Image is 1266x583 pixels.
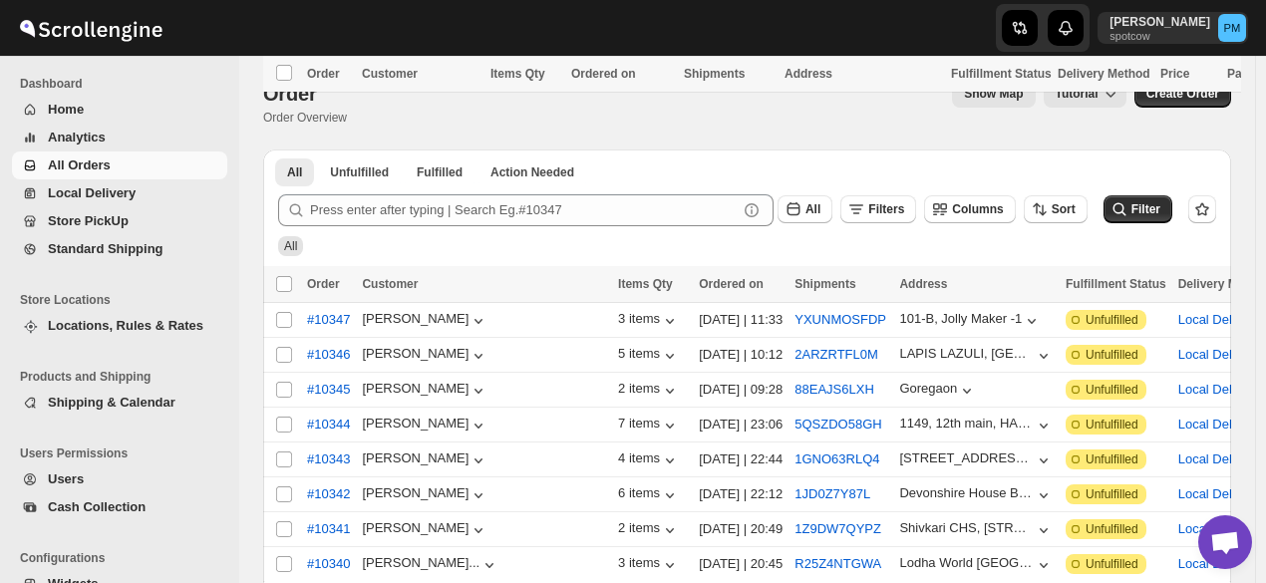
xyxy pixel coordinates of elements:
[307,310,350,330] span: #10347
[362,381,488,401] div: [PERSON_NAME]
[1178,347,1260,362] button: Local Delivery
[899,381,957,396] div: Goregaon
[12,151,227,179] button: All Orders
[1218,14,1246,42] span: Prateeksh Mehra
[805,202,820,216] span: All
[20,445,229,461] span: Users Permissions
[899,311,1022,326] div: 101-B, Jolly Maker -1
[618,311,680,331] div: 3 items
[12,389,227,417] button: Shipping & Calendar
[618,450,680,470] button: 4 items
[48,471,84,486] span: Users
[1066,277,1166,291] span: Fulfillment Status
[1178,312,1260,327] button: Local Delivery
[952,202,1003,216] span: Columns
[295,478,362,510] button: #10342
[12,96,227,124] button: Home
[899,311,1042,331] button: 101-B, Jolly Maker -1
[12,312,227,340] button: Locations, Rules & Rates
[307,277,340,291] span: Order
[1160,67,1189,81] span: Price
[362,555,479,570] div: [PERSON_NAME]...
[1146,86,1219,102] span: Create Order
[794,277,855,291] span: Shipments
[618,416,680,436] button: 7 items
[1086,382,1138,398] span: Unfulfilled
[307,415,350,435] span: #10344
[307,380,350,400] span: #10345
[362,311,488,331] div: [PERSON_NAME]
[1178,451,1260,466] button: Local Delivery
[12,493,227,521] button: Cash Collection
[899,520,1054,540] button: Shivkari CHS, [STREET_ADDRESS][GEOGRAPHIC_DATA] Stay, [GEOGRAPHIC_DATA].
[785,67,832,81] span: Address
[362,450,488,470] button: [PERSON_NAME]
[48,130,106,145] span: Analytics
[899,450,1034,465] div: [STREET_ADDRESS][PERSON_NAME][PERSON_NAME]
[618,555,680,575] button: 3 items
[20,292,229,308] span: Store Locations
[699,484,783,504] div: [DATE] | 22:12
[295,443,362,475] button: #10343
[794,312,886,327] button: YXUNMOSFDP
[295,548,362,580] button: #10340
[699,380,783,400] div: [DATE] | 09:28
[16,3,165,53] img: ScrollEngine
[794,382,874,397] button: 88EAJS6LXH
[1056,87,1099,101] span: Tutorial
[699,345,783,365] div: [DATE] | 10:12
[362,346,488,366] button: [PERSON_NAME]
[405,158,475,186] button: Fulfilled
[295,513,362,545] button: #10341
[1198,515,1252,569] div: Open chat
[48,157,111,172] span: All Orders
[275,158,314,186] button: All
[899,555,1054,575] button: Lodha World [GEOGRAPHIC_DATA] Senapati [PERSON_NAME] [GEOGRAPHIC_DATA]
[362,277,418,291] span: Customer
[284,239,297,253] span: All
[1178,521,1260,536] button: Local Delivery
[1109,14,1210,30] p: [PERSON_NAME]
[307,484,350,504] span: #10342
[699,415,783,435] div: [DATE] | 23:06
[478,158,586,186] button: ActionNeeded
[1086,521,1138,537] span: Unfulfilled
[287,164,302,180] span: All
[307,67,340,81] span: Order
[840,195,916,223] button: Filters
[699,554,783,574] div: [DATE] | 20:45
[307,519,350,539] span: #10341
[1086,451,1138,467] span: Unfulfilled
[618,485,680,505] div: 6 items
[618,381,680,401] button: 2 items
[699,519,783,539] div: [DATE] | 20:49
[1086,486,1138,502] span: Unfulfilled
[1086,417,1138,433] span: Unfulfilled
[1024,195,1088,223] button: Sort
[1178,486,1260,501] button: Local Delivery
[1086,312,1138,328] span: Unfulfilled
[899,381,977,401] button: Goregaon
[964,86,1023,102] span: Show Map
[1224,22,1241,34] text: PM
[1052,202,1076,216] span: Sort
[1104,195,1172,223] button: Filter
[362,67,418,81] span: Customer
[699,310,783,330] div: [DATE] | 11:33
[618,346,680,366] button: 5 items
[868,202,904,216] span: Filters
[699,449,783,469] div: [DATE] | 22:44
[362,485,488,505] button: [PERSON_NAME]
[699,277,764,291] span: Ordered on
[684,67,745,81] span: Shipments
[1086,347,1138,363] span: Unfulfilled
[899,416,1034,431] div: 1149, 12th main, HAL 2nd Stage, [GEOGRAPHIC_DATA]
[899,277,947,291] span: Address
[12,465,227,493] button: Users
[295,374,362,406] button: #10345
[48,499,146,514] span: Cash Collection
